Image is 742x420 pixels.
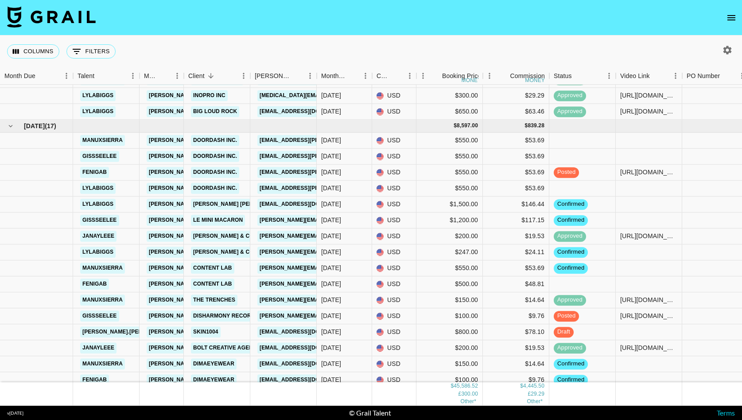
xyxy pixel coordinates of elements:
div: £ [458,390,462,398]
div: Currency [377,67,391,85]
a: manuxsierra [80,358,125,369]
div: USD [372,340,416,356]
button: Menu [126,69,140,82]
div: $500.00 [416,276,483,292]
span: posted [554,312,579,320]
div: Manager [140,67,184,85]
div: $1,200.00 [416,212,483,228]
div: $53.69 [483,133,549,149]
a: [PERSON_NAME][EMAIL_ADDRESS][DOMAIN_NAME] [257,215,402,226]
button: Menu [237,69,250,82]
div: Month Due [317,67,372,85]
a: [PERSON_NAME][EMAIL_ADDRESS][DOMAIN_NAME] [147,358,291,369]
div: USD [372,149,416,165]
a: DoorDash Inc. [191,167,239,178]
span: CA$ 3,500.00 [460,398,476,404]
div: $53.69 [483,181,549,196]
span: confirmed [554,376,588,384]
div: $247.00 [416,244,483,260]
div: USD [372,88,416,104]
a: [EMAIL_ADDRESS][DOMAIN_NAME] [257,106,357,117]
button: Menu [171,69,184,82]
a: manuxsierra [80,74,125,85]
button: Sort [430,70,442,82]
span: CA$ 341.69 [527,398,543,404]
a: [PERSON_NAME][EMAIL_ADDRESS][DOMAIN_NAME] [147,374,291,385]
div: USD [372,212,416,228]
div: USD [372,324,416,340]
a: Dimaeyewear [191,374,237,385]
div: $53.69 [483,149,549,165]
div: USD [372,133,416,149]
a: Content Lab [191,263,234,274]
div: Talent [73,67,140,85]
div: USD [372,244,416,260]
span: approved [554,91,586,100]
div: Manager [144,67,158,85]
div: $29.29 [483,88,549,104]
div: USD [372,104,416,120]
div: $800.00 [416,324,483,340]
a: [PERSON_NAME][EMAIL_ADDRESS][PERSON_NAME][DOMAIN_NAME] [257,231,447,242]
div: Jul '25 [321,91,341,100]
div: $1,500.00 [416,196,483,212]
div: $9.76 [483,308,549,324]
a: DoorDash Inc. [191,151,239,162]
div: Aug '25 [321,184,341,193]
a: Le Mini Macaron [191,215,245,226]
a: [PERSON_NAME][EMAIL_ADDRESS][DOMAIN_NAME] [257,263,402,274]
a: [EMAIL_ADDRESS][DOMAIN_NAME] [257,374,357,385]
a: [PERSON_NAME][EMAIL_ADDRESS][DOMAIN_NAME] [147,326,291,338]
a: [PERSON_NAME] & Co LLC [191,247,268,258]
button: Sort [391,70,403,82]
button: Sort [497,70,510,82]
button: Sort [720,70,732,82]
span: approved [554,107,586,116]
a: [EMAIL_ADDRESS][PERSON_NAME][DOMAIN_NAME] [257,183,402,194]
span: confirmed [554,264,588,272]
a: [EMAIL_ADDRESS][PERSON_NAME][DOMAIN_NAME] [257,151,402,162]
a: [PERSON_NAME][EMAIL_ADDRESS][DOMAIN_NAME] [147,199,291,210]
div: $550.00 [416,133,483,149]
div: Aug '25 [321,216,341,225]
a: The Trenches [191,294,237,306]
div: $650.00 [416,104,483,120]
div: https://www.tiktok.com/@manuxsierra/video/7534477840209726775?lang=en [620,296,677,305]
div: Status [549,67,616,85]
a: janayleee [80,231,117,242]
a: [EMAIL_ADDRESS][PERSON_NAME][DOMAIN_NAME] [257,167,402,178]
div: $200.00 [416,340,483,356]
div: [PERSON_NAME] [255,67,291,85]
a: janayleee [80,342,117,353]
a: [EMAIL_ADDRESS][DOMAIN_NAME] [257,199,357,210]
div: https://www.instagram.com/p/DL-bIL9OAQ6/ [620,107,677,116]
a: [PERSON_NAME][EMAIL_ADDRESS][DOMAIN_NAME] [147,294,291,306]
span: posted [554,168,579,177]
button: Menu [483,69,496,82]
div: USD [372,165,416,181]
a: lylabiggs [80,183,116,194]
a: [PERSON_NAME][EMAIL_ADDRESS][DOMAIN_NAME] [147,310,291,322]
button: Menu [403,69,416,82]
a: [PERSON_NAME][EMAIL_ADDRESS][DOMAIN_NAME] [147,231,291,242]
span: confirmed [554,200,588,208]
div: $550.00 [416,149,483,165]
div: Aug '25 [321,136,341,145]
div: $ [525,122,528,130]
button: Sort [650,70,662,82]
div: $19.53 [483,340,549,356]
a: fenigab [80,279,109,290]
div: Client [188,67,205,85]
a: [PERSON_NAME][EMAIL_ADDRESS][DOMAIN_NAME] [147,342,291,353]
button: Menu [303,69,317,82]
a: [PERSON_NAME][EMAIL_ADDRESS][DOMAIN_NAME] [147,247,291,258]
div: USD [372,276,416,292]
a: fenigab [80,167,109,178]
div: Aug '25 [321,344,341,353]
div: Month Due [4,67,35,85]
div: https://www.tiktok.com/@janayleee/video/7534432199840402702?_t=ZT-8yZmO9EOc61&_r=1 [620,344,677,353]
div: Aug '25 [321,152,341,161]
button: Menu [416,69,430,82]
a: DoorDash Inc. [191,135,239,146]
div: Aug '25 [321,168,341,177]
